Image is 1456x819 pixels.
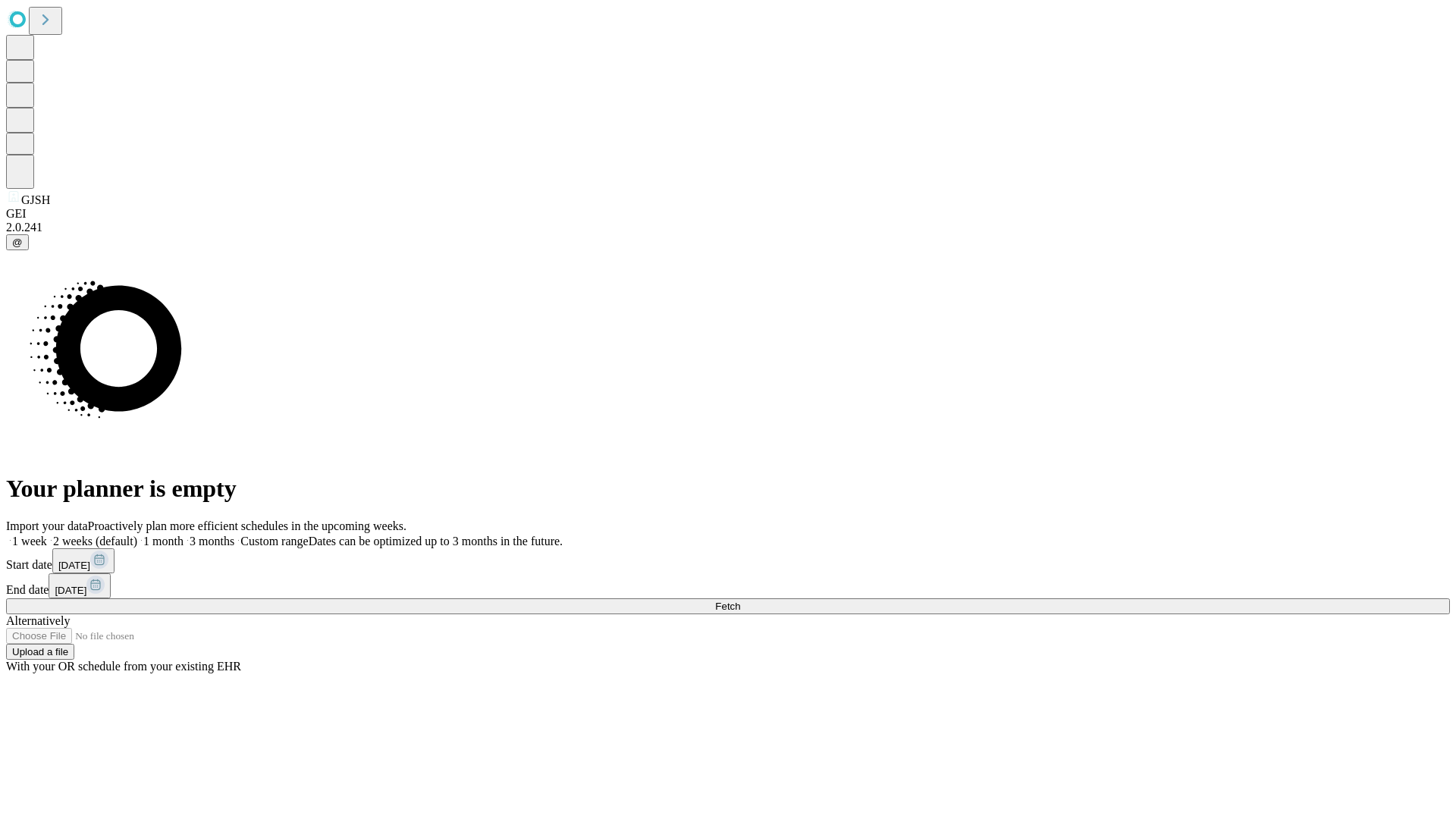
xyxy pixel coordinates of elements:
span: @ [12,237,23,248]
span: 3 months [190,535,234,548]
button: [DATE] [49,573,111,598]
button: Fetch [6,598,1450,614]
span: Dates can be optimized up to 3 months in the future. [309,535,563,548]
span: Custom range [240,535,308,548]
span: Import your data [6,519,88,532]
span: 1 month [143,535,184,548]
div: Start date [6,548,1450,573]
button: Upload a file [6,644,74,660]
span: With your OR schedule from your existing EHR [6,660,241,673]
div: End date [6,573,1450,598]
h1: Your planner is empty [6,475,1450,503]
button: @ [6,234,29,250]
span: Fetch [715,601,740,612]
span: 2 weeks (default) [53,535,137,548]
span: Proactively plan more efficient schedules in the upcoming weeks. [88,519,406,532]
span: Alternatively [6,614,70,627]
div: GEI [6,207,1450,221]
span: [DATE] [55,585,86,596]
button: [DATE] [52,548,115,573]
span: [DATE] [58,560,90,571]
span: 1 week [12,535,47,548]
span: GJSH [21,193,50,206]
div: 2.0.241 [6,221,1450,234]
